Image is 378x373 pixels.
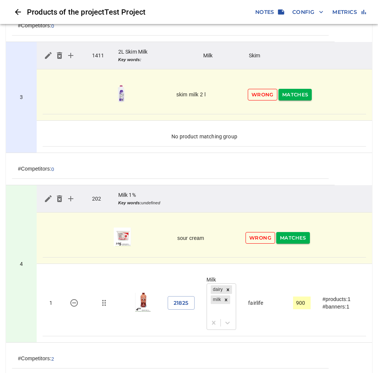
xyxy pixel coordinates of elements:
button: Metrics [329,5,369,19]
i: undefined [118,201,160,205]
button: 0 [51,23,54,29]
b: Key words: [118,57,141,62]
h6: Products of the project Test Project [27,6,252,18]
td: 1 [43,270,59,336]
button: Matches [278,89,312,100]
td: No product matching group [43,127,366,147]
div: Milk [207,276,237,283]
button: Move/change group for 21825 [95,294,113,312]
span: Wrong [249,234,271,242]
span: 21825 [174,298,189,308]
div: Remove dairy [224,285,232,294]
td: 202 [86,185,112,213]
td: 2L Skim Milk [112,42,197,69]
span: Notes [255,7,283,17]
button: Notes [252,5,286,19]
button: Wrong [246,232,275,244]
div: milk [211,295,222,304]
div: #Competitors: [18,355,323,362]
button: 21825 - Milk [65,294,83,312]
span: Wrong [252,90,274,99]
img: milk [134,293,153,312]
button: Matches [276,232,310,244]
button: Close [9,3,27,21]
span: Matches [280,234,306,242]
td: 1411 - 2L Skim Milk [6,42,37,153]
span: Metrics [332,7,366,17]
button: Wrong [248,89,277,100]
td: Skim [243,42,297,69]
td: Milk 1% [112,185,197,213]
img: sour cream [113,228,132,246]
input: actual size [296,297,308,309]
div: Remove milk [222,295,230,304]
button: Config [289,5,326,19]
div: #products: 1 [323,295,360,303]
div: #Competitors: [18,22,323,29]
div: #banners: 1 [323,303,360,310]
td: 1411 [86,42,112,69]
td: 202 - Milk 1% [6,185,37,343]
span: Config [292,7,323,17]
div: skim milk 2 l [176,91,236,98]
button: 0 [51,166,54,172]
div: dairy [211,285,224,294]
img: skim milk 2 l [112,84,131,103]
td: Milk [197,42,243,69]
button: 2 [51,356,54,362]
div: sour cream [177,234,234,242]
button: 21825 [168,296,195,310]
span: Matches [282,90,308,99]
b: Key words: [118,201,141,205]
div: #Competitors: [18,165,323,172]
td: fairlife [242,270,287,336]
